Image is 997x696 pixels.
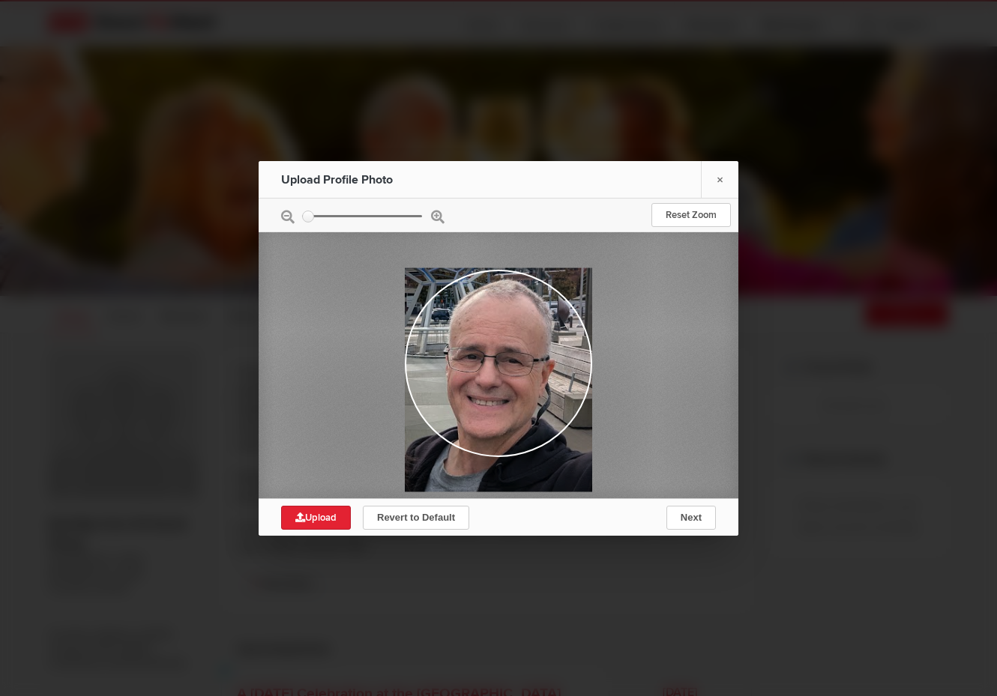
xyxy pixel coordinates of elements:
div: Upload Profile Photo [281,161,446,199]
span: Next [681,512,702,523]
a: Reset Zoom [651,203,731,227]
span: Upload [295,512,337,524]
input: zoom [302,214,422,217]
button: Next [666,506,716,530]
a: Upload [281,506,351,530]
a: × [701,161,738,198]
